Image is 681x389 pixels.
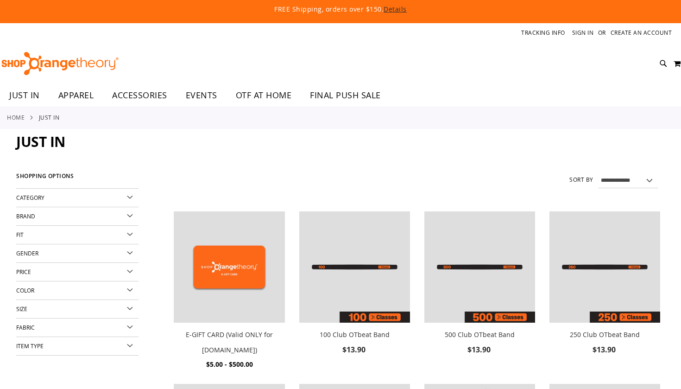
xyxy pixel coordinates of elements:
span: FINAL PUSH SALE [310,85,381,106]
strong: Shopping Options [16,169,139,189]
a: Image of 250 Club OTbeat Band [549,211,660,324]
span: Color [16,287,34,294]
label: Sort By [569,176,593,184]
img: Image of 500 Club OTbeat Band [424,211,535,322]
div: product [295,207,415,379]
a: E-GIFT CARD (Valid ONLY for [DOMAIN_NAME]) [186,330,273,354]
span: Price [16,268,31,275]
span: OTF AT HOME [236,85,292,106]
div: product [420,207,540,379]
a: Image of 100 Club OTbeat Band [299,211,410,324]
span: $5.00 - $500.00 [206,360,253,369]
span: JUST IN [9,85,40,106]
a: 250 Club OTbeat Band [570,330,640,339]
div: Gender [16,244,139,263]
a: Create an Account [611,29,672,37]
span: Gender [16,249,38,257]
img: Image of 100 Club OTbeat Band [299,211,410,322]
a: OTF AT HOME [227,85,301,106]
span: Size [16,305,27,312]
a: Sign In [572,29,594,37]
div: Brand [16,207,139,226]
a: Details [384,5,407,13]
a: ACCESSORIES [103,85,177,106]
span: EVENTS [186,85,217,106]
div: Size [16,300,139,319]
span: $13.90 [467,344,492,355]
a: 500 Club OTbeat Band [445,330,515,339]
p: FREE Shipping, orders over $150. [63,5,618,14]
strong: JUST IN [39,113,60,121]
div: Category [16,189,139,207]
span: $13.90 [342,344,367,355]
span: Brand [16,212,35,220]
div: Item Type [16,337,139,356]
div: Fit [16,226,139,244]
span: Fabric [16,324,35,331]
a: EVENTS [177,85,227,106]
img: Image of 250 Club OTbeat Band [549,211,660,322]
a: Image of 500 Club OTbeat Band [424,211,535,324]
div: Color [16,281,139,300]
span: $13.90 [593,344,617,355]
span: Item Type [16,342,44,350]
img: E-GIFT CARD (Valid ONLY for ShopOrangetheory.com) [174,211,284,322]
a: Home [7,113,25,121]
a: E-GIFT CARD (Valid ONLY for ShopOrangetheory.com) [174,211,284,324]
a: Tracking Info [521,29,565,37]
span: Category [16,194,44,201]
span: APPAREL [58,85,94,106]
div: product [545,207,665,379]
a: FINAL PUSH SALE [301,85,390,106]
div: Price [16,263,139,281]
span: Fit [16,231,24,238]
a: APPAREL [49,85,103,106]
div: Fabric [16,319,139,337]
span: JUST IN [16,132,65,151]
span: ACCESSORIES [112,85,167,106]
a: 100 Club OTbeat Band [320,330,390,339]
